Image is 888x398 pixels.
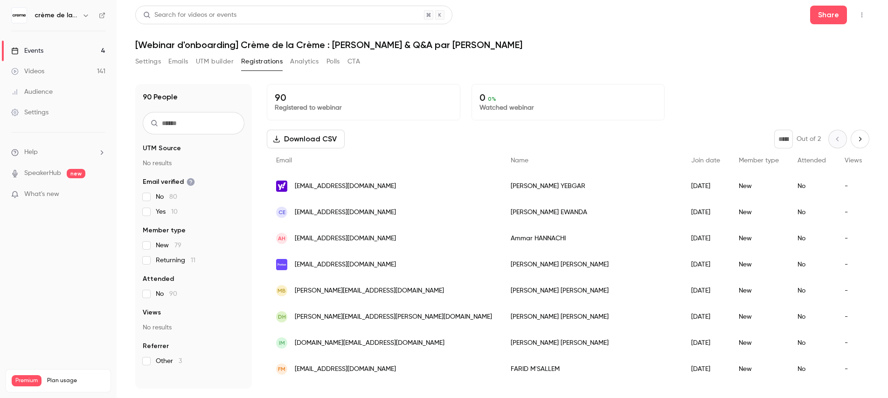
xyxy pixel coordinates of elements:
[798,157,826,164] span: Attended
[11,46,43,56] div: Events
[156,207,178,216] span: Yes
[278,313,286,321] span: DH
[729,173,788,199] div: New
[788,304,835,330] div: No
[295,364,396,374] span: [EMAIL_ADDRESS][DOMAIN_NAME]
[347,54,360,69] button: CTA
[143,10,236,20] div: Search for videos or events
[290,54,319,69] button: Analytics
[143,226,186,235] span: Member type
[156,356,182,366] span: Other
[797,134,821,144] p: Out of 2
[682,251,729,278] div: [DATE]
[47,377,105,384] span: Plan usage
[143,159,244,168] p: No results
[501,251,682,278] div: [PERSON_NAME] [PERSON_NAME]
[278,234,285,243] span: AH
[156,241,181,250] span: New
[501,356,682,382] div: FARID M'SALLEM
[276,157,292,164] span: Email
[169,291,177,297] span: 90
[788,199,835,225] div: No
[788,173,835,199] div: No
[835,173,871,199] div: -
[788,356,835,382] div: No
[788,278,835,304] div: No
[729,278,788,304] div: New
[682,330,729,356] div: [DATE]
[24,147,38,157] span: Help
[295,260,396,270] span: [EMAIL_ADDRESS][DOMAIN_NAME]
[511,157,528,164] span: Name
[143,274,174,284] span: Attended
[835,225,871,251] div: -
[156,289,177,299] span: No
[501,278,682,304] div: [PERSON_NAME] [PERSON_NAME]
[275,103,452,112] p: Registered to webinar
[729,330,788,356] div: New
[479,92,657,103] p: 0
[851,130,869,148] button: Next page
[501,225,682,251] div: Ammar HANNACHI
[135,54,161,69] button: Settings
[191,257,195,264] span: 11
[729,304,788,330] div: New
[326,54,340,69] button: Polls
[143,144,181,153] span: UTM Source
[488,96,496,102] span: 0 %
[278,208,285,216] span: CE
[835,199,871,225] div: -
[501,304,682,330] div: [PERSON_NAME] [PERSON_NAME]
[143,177,195,187] span: Email verified
[35,11,78,20] h6: crème de la crème
[295,182,396,191] span: [EMAIL_ADDRESS][DOMAIN_NAME]
[277,286,286,295] span: MB
[12,375,42,386] span: Premium
[168,54,188,69] button: Emails
[156,192,177,202] span: No
[729,251,788,278] div: New
[241,54,283,69] button: Registrations
[267,130,345,148] button: Download CSV
[682,356,729,382] div: [DATE]
[501,330,682,356] div: [PERSON_NAME] [PERSON_NAME]
[143,308,161,317] span: Views
[729,225,788,251] div: New
[682,199,729,225] div: [DATE]
[275,92,452,103] p: 90
[501,199,682,225] div: [PERSON_NAME] EWANDA
[143,323,244,332] p: No results
[12,8,27,23] img: crème de la crème
[729,199,788,225] div: New
[156,256,195,265] span: Returning
[295,208,396,217] span: [EMAIL_ADDRESS][DOMAIN_NAME]
[24,189,59,199] span: What's new
[295,338,444,348] span: [DOMAIN_NAME][EMAIL_ADDRESS][DOMAIN_NAME]
[174,242,181,249] span: 79
[845,157,862,164] span: Views
[295,234,396,244] span: [EMAIL_ADDRESS][DOMAIN_NAME]
[143,91,178,103] h1: 90 People
[682,278,729,304] div: [DATE]
[739,157,779,164] span: Member type
[835,278,871,304] div: -
[788,251,835,278] div: No
[171,209,178,215] span: 10
[11,147,105,157] li: help-dropdown-opener
[691,157,720,164] span: Join date
[788,330,835,356] div: No
[729,356,788,382] div: New
[276,181,287,192] img: yahoo.fr
[143,144,244,366] section: facet-groups
[835,251,871,278] div: -
[94,190,105,199] iframe: Noticeable Trigger
[169,194,177,200] span: 80
[501,173,682,199] div: [PERSON_NAME] YEBGAR
[835,304,871,330] div: -
[788,225,835,251] div: No
[135,39,869,50] h1: [Webinar d'onboarding] Crème de la Crème : [PERSON_NAME] & Q&A par [PERSON_NAME]
[196,54,234,69] button: UTM builder
[682,304,729,330] div: [DATE]
[279,339,285,347] span: IM
[179,358,182,364] span: 3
